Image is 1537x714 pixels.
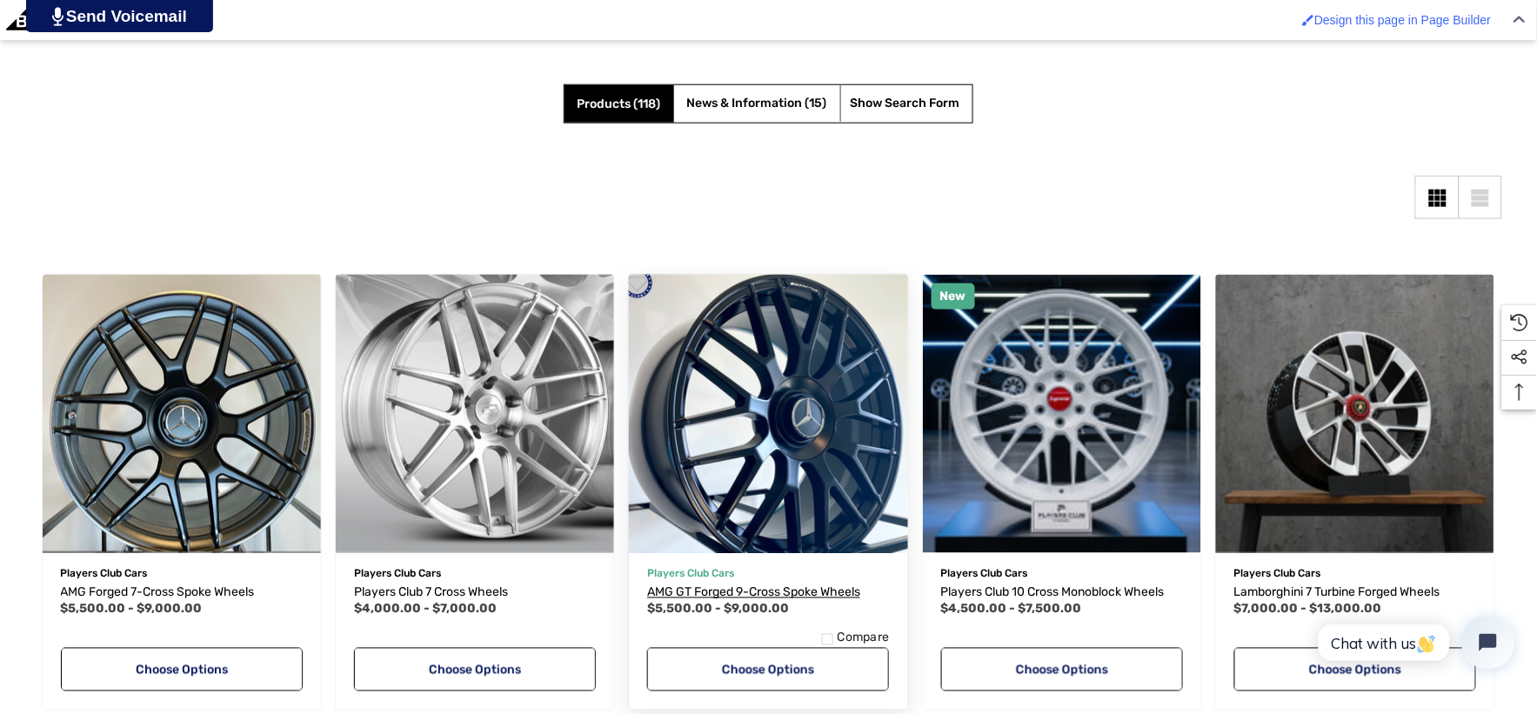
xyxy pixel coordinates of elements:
a: Players Club 10 Cross Monoblock Wheels,Price range from $4,500.00 to $7,500.00 [923,275,1201,553]
a: Enabled brush for page builder edit. Design this page in Page Builder [1293,4,1500,36]
span: Players Club 7 Cross Wheels [354,585,508,600]
span: Design this page in Page Builder [1314,13,1491,27]
img: AMG Forged Monoblock Wheels [43,275,321,553]
p: Players Club Cars [941,563,1183,585]
span: New [940,289,966,304]
img: PjwhLS0gR2VuZXJhdG9yOiBHcmF2aXQuaW8gLS0+PHN2ZyB4bWxucz0iaHR0cDovL3d3dy53My5vcmcvMjAwMC9zdmciIHhtb... [52,7,63,26]
a: Choose Options [647,648,889,691]
span: $5,500.00 - $9,000.00 [647,602,789,617]
span: Players Club 10 Cross Monoblock Wheels [941,585,1165,600]
p: Players Club Cars [1234,563,1476,585]
span: News & Information (15) [687,96,827,110]
span: Lamborghini 7 Turbine Forged Wheels [1234,585,1440,600]
a: Grid View [1415,176,1459,219]
span: $7,000.00 - $13,000.00 [1234,602,1382,617]
a: Choose Options [941,648,1183,691]
a: Players Club 7 Cross Wheels,Price range from $4,000.00 to $7,000.00 [354,583,596,604]
img: Supreme Players Club Forged 10 Cross Monoblock Wheels [923,275,1201,553]
a: Players Club 10 Cross Monoblock Wheels,Price range from $4,500.00 to $7,500.00 [941,583,1183,604]
img: Close Admin Bar [1514,16,1526,23]
span: AMG GT Forged 9-Cross Spoke Wheels [647,585,860,600]
a: AMG Forged 7-Cross Spoke Wheels,Price range from $5,500.00 to $9,000.00 [43,275,321,553]
a: Choose Options [354,648,596,691]
a: Choose Options [61,648,303,691]
span: $4,000.00 - $7,000.00 [354,602,497,617]
a: Lamborghini 7 Turbine Forged Wheels,Price range from $7,000.00 to $13,000.00 [1234,583,1476,604]
span: $5,500.00 - $9,000.00 [61,602,203,617]
a: Players Club 7 Cross Wheels,Price range from $4,000.00 to $7,000.00 [336,275,614,553]
p: Players Club Cars [354,563,596,585]
span: $4,500.00 - $7,500.00 [941,602,1082,617]
span: Compare [838,631,890,646]
svg: Recently Viewed [1511,314,1528,331]
img: Lamborghini 7 Turbine Forged Wheels [1216,275,1494,553]
img: Players Club 7 Cross Monoblock Wheels [336,275,614,553]
span: Products (118) [578,97,661,111]
a: Choose Options [1234,648,1476,691]
a: AMG GT Forged 9-Cross Spoke Wheels,Price range from $5,500.00 to $9,000.00 [629,275,907,553]
span: AMG Forged 7-Cross Spoke Wheels [61,585,255,600]
p: Players Club Cars [647,563,889,585]
a: Lamborghini 7 Turbine Forged Wheels,Price range from $7,000.00 to $13,000.00 [1216,275,1494,553]
span: Show Search Form [850,93,959,115]
img: Forged AMG GTS Wheels [615,260,921,566]
svg: Social Media [1511,349,1528,366]
p: Players Club Cars [61,563,303,585]
img: Enabled brush for page builder edit. [1302,14,1314,26]
a: AMG Forged 7-Cross Spoke Wheels,Price range from $5,500.00 to $9,000.00 [61,583,303,604]
a: AMG GT Forged 9-Cross Spoke Wheels,Price range from $5,500.00 to $9,000.00 [647,583,889,604]
a: Hide Search Form [850,93,959,115]
iframe: Tidio Chat [1300,602,1529,684]
svg: Top [1502,384,1537,401]
a: List View [1459,176,1502,219]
